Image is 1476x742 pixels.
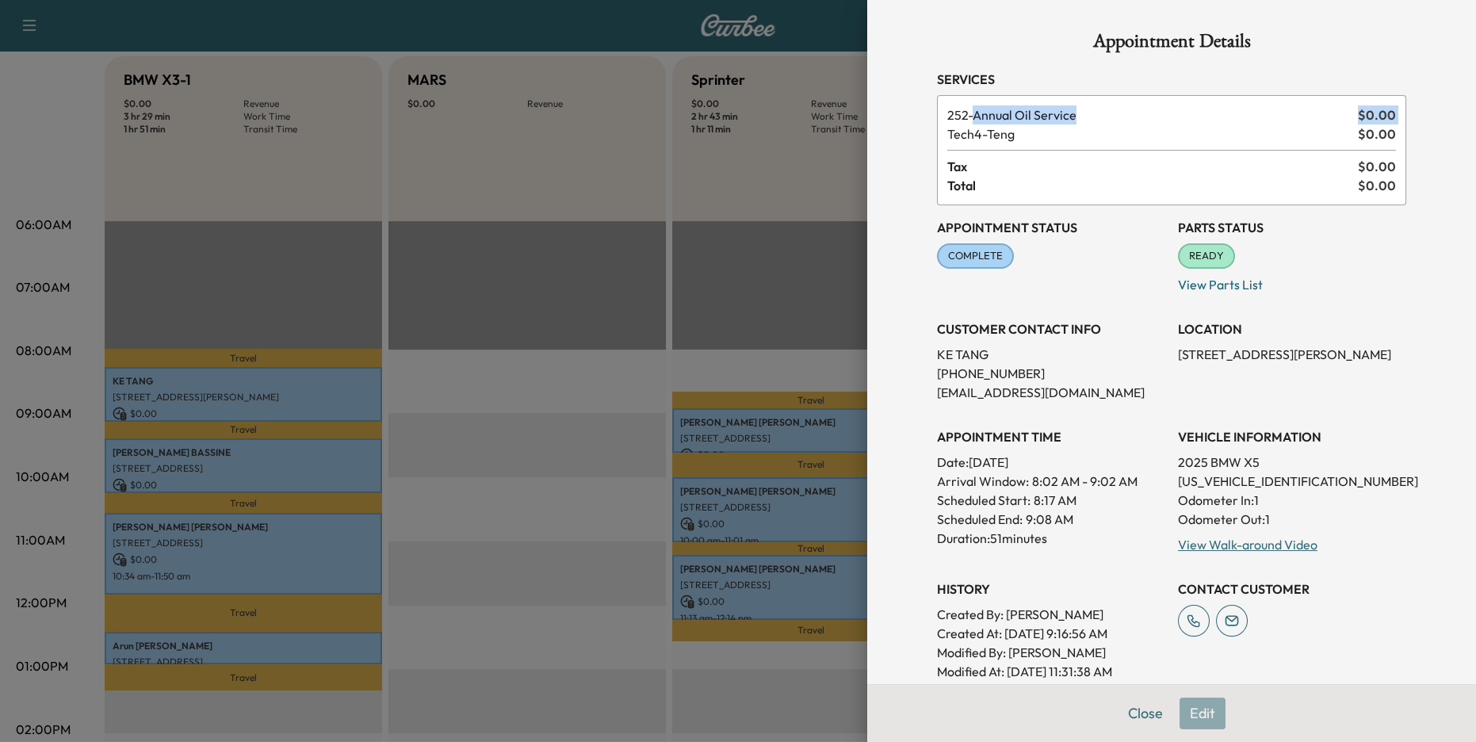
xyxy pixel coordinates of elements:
p: Scheduled Start: [937,491,1031,510]
p: 2025 BMW X5 [1178,453,1406,472]
p: View Parts List [1178,269,1406,294]
p: Scheduled End: [937,510,1023,529]
span: $ 0.00 [1358,124,1396,143]
span: Annual Oil Service [947,105,1352,124]
h1: Appointment Details [937,32,1406,57]
h3: Parts Status [1178,218,1406,237]
p: Created At : [DATE] 9:16:56 AM [937,624,1165,643]
span: $ 0.00 [1358,105,1396,124]
span: Teng [947,124,1352,143]
h3: VEHICLE INFORMATION [1178,427,1406,446]
p: Created By : [PERSON_NAME] [937,605,1165,624]
p: 9:08 AM [1026,510,1073,529]
p: 8:17 AM [1034,491,1076,510]
p: Arrival Window: [937,472,1165,491]
p: Odometer Out: 1 [1178,510,1406,529]
p: Odometer In: 1 [1178,491,1406,510]
h3: CONTACT CUSTOMER [1178,579,1406,599]
p: [PHONE_NUMBER] [937,364,1165,383]
h3: History [937,579,1165,599]
a: View Walk-around Video [1178,537,1317,553]
span: COMPLETE [939,248,1012,264]
span: READY [1180,248,1233,264]
p: [STREET_ADDRESS][PERSON_NAME] [1178,345,1406,364]
p: Modified By : [PERSON_NAME] [937,643,1165,662]
p: Duration: 51 minutes [937,529,1165,548]
span: 8:02 AM - 9:02 AM [1032,472,1138,491]
h3: CUSTOMER CONTACT INFO [937,319,1165,338]
h3: LOCATION [1178,319,1406,338]
span: $ 0.00 [1358,157,1396,176]
p: [EMAIL_ADDRESS][DOMAIN_NAME] [937,383,1165,402]
h3: APPOINTMENT TIME [937,427,1165,446]
p: Modified At : [DATE] 11:31:38 AM [937,662,1165,681]
span: Tax [947,157,1358,176]
span: $ 0.00 [1358,176,1396,195]
p: [US_VEHICLE_IDENTIFICATION_NUMBER] [1178,472,1406,491]
button: Close [1118,698,1173,729]
h3: Appointment Status [937,218,1165,237]
p: KE TANG [937,345,1165,364]
p: Date: [DATE] [937,453,1165,472]
h3: Services [937,70,1406,89]
span: Total [947,176,1358,195]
